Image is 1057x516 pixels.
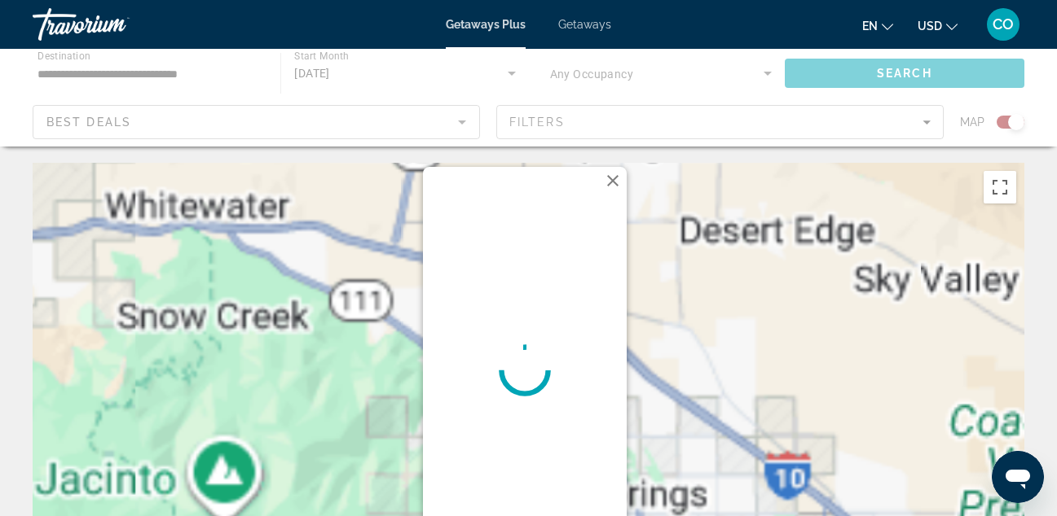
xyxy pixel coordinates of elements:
button: Change currency [918,14,958,37]
span: CO [993,16,1014,33]
a: Getaways Plus [446,18,526,31]
button: Activar o desactivar la vista de pantalla completa [984,171,1016,203]
a: Getaways [558,18,611,31]
button: Cerrar [601,168,625,193]
button: Change language [862,14,893,37]
a: Travorium [33,3,196,46]
button: User Menu [982,7,1024,42]
span: en [862,20,878,33]
span: USD [918,20,942,33]
iframe: Botón para iniciar la ventana de mensajería [992,451,1044,503]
